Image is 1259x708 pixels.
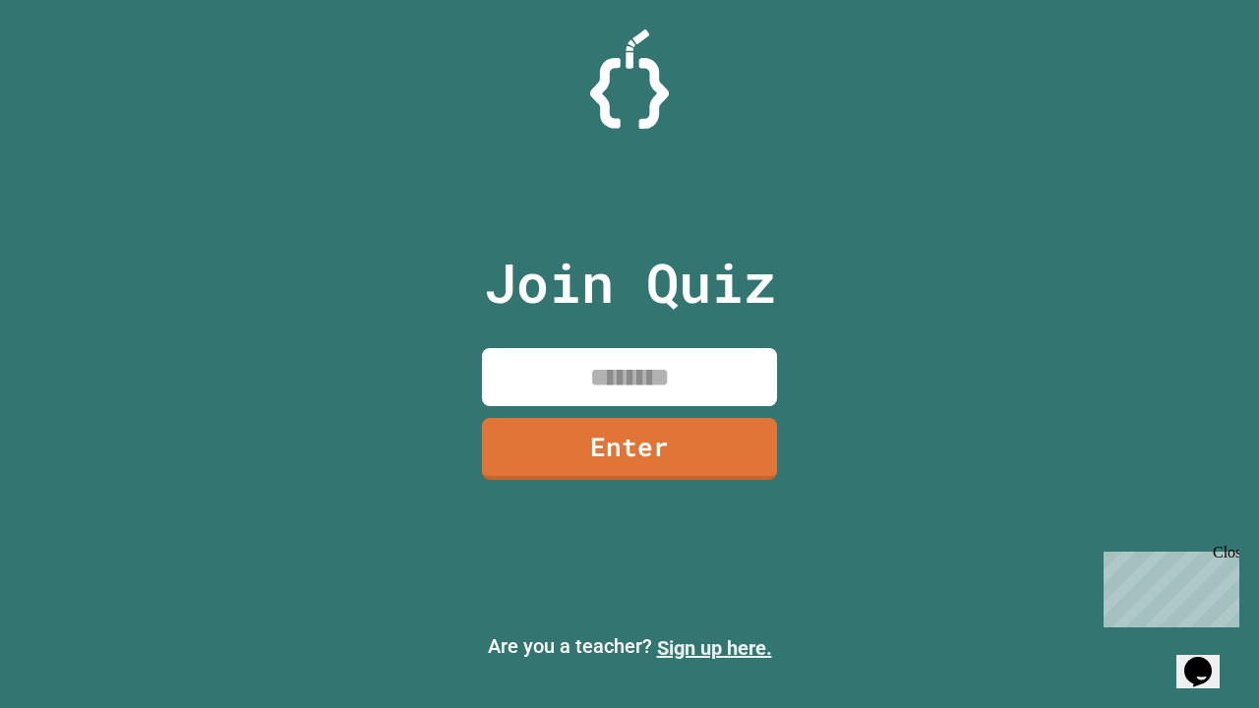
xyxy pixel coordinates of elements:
img: Logo.svg [590,29,669,129]
a: Sign up here. [657,636,772,660]
a: Enter [482,418,777,480]
p: Join Quiz [484,242,776,324]
div: Chat with us now!Close [8,8,136,125]
iframe: chat widget [1176,629,1239,688]
iframe: chat widget [1096,544,1239,627]
p: Are you a teacher? [16,631,1243,663]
